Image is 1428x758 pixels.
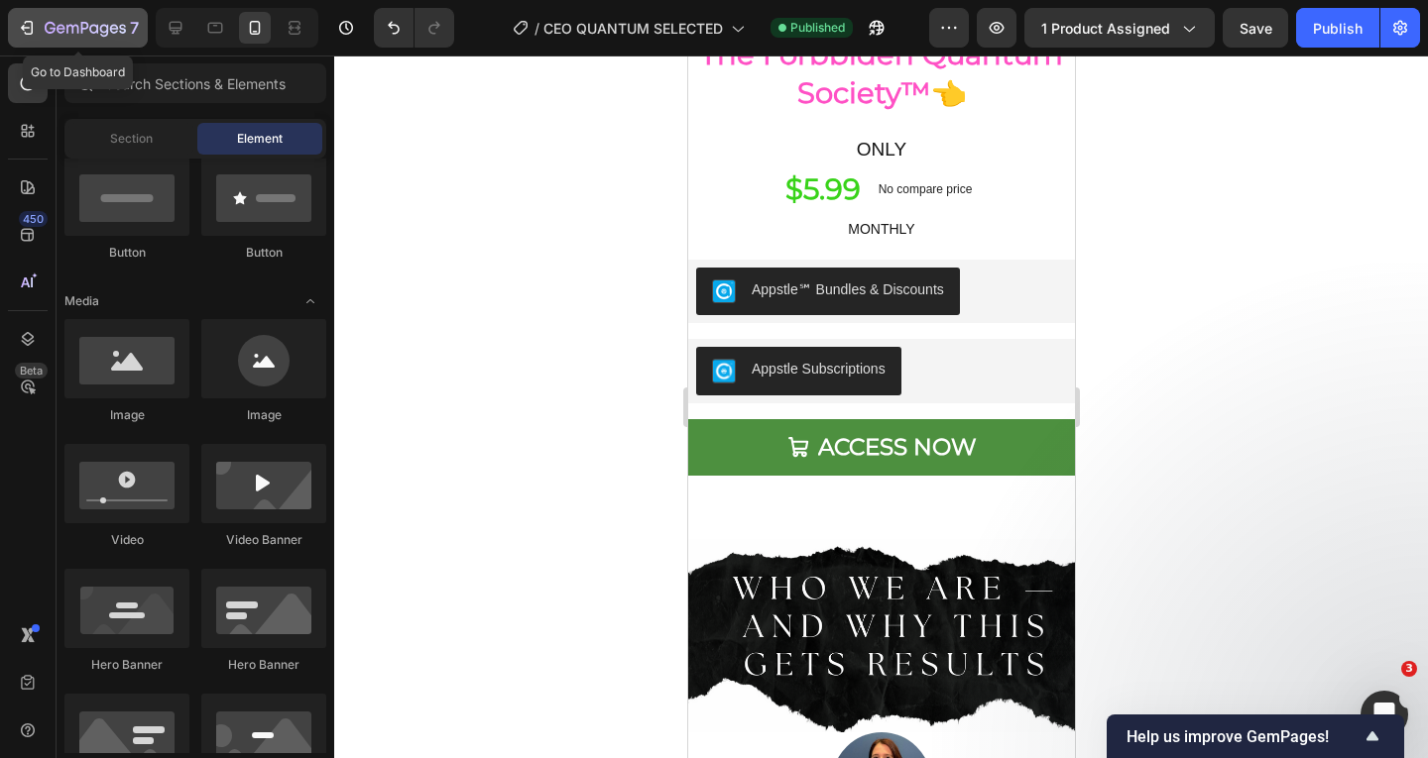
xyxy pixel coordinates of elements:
button: 7 [8,8,148,48]
iframe: Design area [688,55,1075,758]
div: Beta [15,363,48,379]
div: Video [64,531,189,549]
span: / [535,18,539,39]
p: 7 [130,16,139,40]
button: Publish [1296,8,1379,48]
div: Button [201,244,326,262]
div: Hero Banner [64,656,189,674]
button: Show survey - Help us improve GemPages! [1127,724,1384,748]
button: 1 product assigned [1024,8,1215,48]
span: Save [1240,20,1272,37]
span: Toggle open [295,285,326,317]
div: Publish [1313,18,1363,39]
div: Button [64,244,189,262]
span: Section [110,130,153,148]
span: Help us improve GemPages! [1127,727,1361,746]
span: CEO QUANTUM SELECTED [543,18,723,39]
iframe: Intercom live chat [1361,691,1408,738]
span: Element [237,130,283,148]
div: Image [201,406,326,424]
span: 3 [1401,661,1417,677]
div: Image [64,406,189,424]
div: Hero Banner [201,656,326,674]
div: Video Banner [201,531,326,549]
span: 1 product assigned [1041,18,1170,39]
div: Undo/Redo [374,8,454,48]
span: Published [790,19,845,37]
input: Search Sections & Elements [64,63,326,103]
button: Save [1223,8,1288,48]
div: 450 [19,211,48,227]
span: Media [64,292,99,310]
